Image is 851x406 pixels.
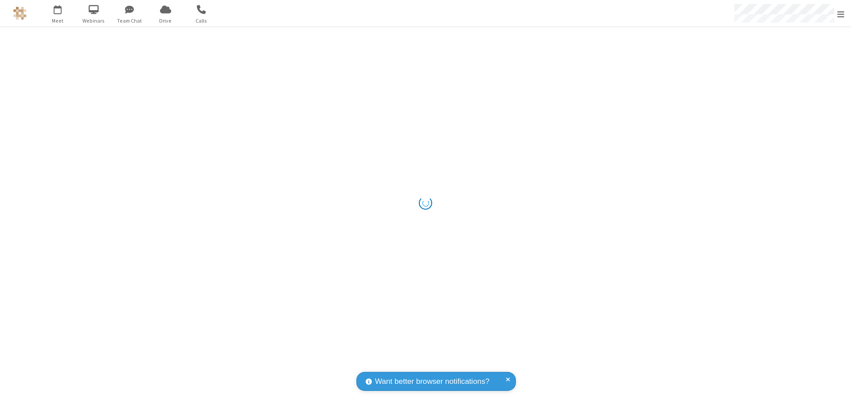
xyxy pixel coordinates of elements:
[375,376,489,387] span: Want better browser notifications?
[77,17,110,25] span: Webinars
[149,17,182,25] span: Drive
[185,17,218,25] span: Calls
[113,17,146,25] span: Team Chat
[13,7,27,20] img: QA Selenium DO NOT DELETE OR CHANGE
[41,17,74,25] span: Meet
